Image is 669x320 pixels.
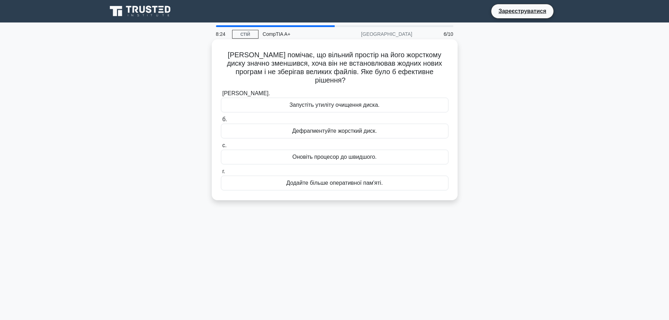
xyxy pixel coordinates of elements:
[286,180,383,186] font: Додайте більше оперативної пам'яті.
[263,31,290,37] font: CompTIA A+
[222,90,270,96] font: [PERSON_NAME].
[361,31,412,37] font: [GEOGRAPHIC_DATA]
[498,8,546,14] font: Зареєструватися
[289,102,380,108] font: Запустіть утиліту очищення диска.
[222,168,225,174] font: г.
[222,116,227,122] font: б.
[227,51,442,84] font: [PERSON_NAME] помічає, що вільний простір на його жорсткому диску значно зменшився, хоча він не в...
[444,31,453,37] font: 6/10
[494,7,550,15] a: Зареєструватися
[232,30,258,39] a: СТІЙ
[216,31,225,37] font: 8:24
[241,32,250,37] font: СТІЙ
[292,128,377,134] font: Дефрагментуйте жорсткий диск.
[293,154,377,160] font: Оновіть процесор до швидшого.
[222,142,227,148] font: с.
